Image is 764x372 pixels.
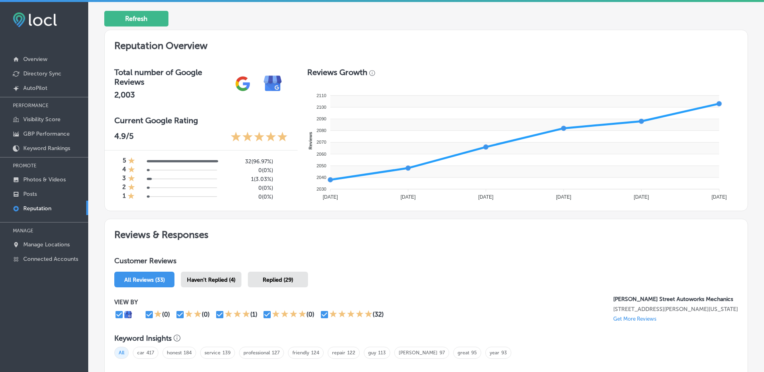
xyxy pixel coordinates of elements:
[478,194,493,200] tspan: [DATE]
[458,350,469,356] a: great
[399,350,438,356] a: [PERSON_NAME]
[154,310,162,319] div: 1 Star
[316,105,326,110] tspan: 2100
[471,350,477,356] a: 95
[23,130,70,137] p: GBP Performance
[501,350,507,356] a: 93
[634,194,649,200] tspan: [DATE]
[316,116,326,121] tspan: 2090
[122,183,126,192] h4: 2
[23,191,37,197] p: Posts
[316,163,326,168] tspan: 2050
[316,152,326,157] tspan: 2060
[128,192,135,201] div: 1 Star
[316,93,326,98] tspan: 2110
[187,276,235,283] span: Haven't Replied (4)
[306,311,314,318] div: (0)
[146,350,154,356] a: 417
[368,350,376,356] a: guy
[128,183,135,192] div: 1 Star
[223,167,273,174] h5: 0 ( 0% )
[23,56,47,63] p: Overview
[205,350,221,356] a: service
[272,350,280,356] a: 127
[114,67,228,87] h3: Total number of Google Reviews
[122,166,126,175] h4: 4
[114,116,288,125] h3: Current Google Rating
[263,276,293,283] span: Replied (29)
[332,350,345,356] a: repair
[23,116,61,123] p: Visibility Score
[223,158,273,165] h5: 32 ( 96.97% )
[231,131,288,144] div: 4.9 Stars
[114,347,129,359] span: All
[316,140,326,144] tspan: 2070
[128,157,135,166] div: 1 Star
[23,145,70,152] p: Keyword Rankings
[225,310,250,319] div: 3 Stars
[440,350,445,356] a: 97
[128,175,135,183] div: 1 Star
[556,194,571,200] tspan: [DATE]
[373,311,384,318] div: (32)
[243,350,270,356] a: professional
[316,128,326,133] tspan: 2080
[711,194,727,200] tspan: [DATE]
[250,311,257,318] div: (1)
[311,350,319,356] a: 124
[123,157,126,166] h4: 5
[124,276,165,283] span: All Reviews (33)
[184,350,192,356] a: 184
[162,311,170,318] div: (0)
[202,311,210,318] div: (0)
[104,11,168,26] button: Refresh
[378,350,386,356] a: 113
[613,296,738,303] p: Everett Street Autoworks Mechanics
[13,12,57,27] img: fda3e92497d09a02dc62c9cd864e3231.png
[308,132,313,150] text: Reviews
[23,85,47,91] p: AutoPilot
[272,310,306,319] div: 4 Stars
[258,69,288,99] img: e7ababfa220611ac49bdb491a11684a6.png
[23,256,78,262] p: Connected Accounts
[114,299,613,306] p: VIEW BY
[613,316,657,322] p: Get More Reviews
[114,90,228,100] h2: 2,003
[316,175,326,180] tspan: 2040
[490,350,499,356] a: year
[114,256,738,268] h1: Customer Reviews
[105,30,748,58] h2: Reputation Overview
[23,176,66,183] p: Photos & Videos
[613,306,738,313] p: 509 Northwest Everett Street Portland, Oregon 97209, US
[23,241,70,248] p: Manage Locations
[185,310,202,319] div: 2 Stars
[223,185,273,191] h5: 0 ( 0% )
[223,176,273,183] h5: 1 ( 3.03% )
[307,67,367,77] h3: Reviews Growth
[228,69,258,99] img: gPZS+5FD6qPJAAAAABJRU5ErkJggg==
[323,194,338,200] tspan: [DATE]
[137,350,144,356] a: car
[122,175,126,183] h4: 3
[401,194,416,200] tspan: [DATE]
[223,193,273,200] h5: 0 ( 0% )
[114,131,134,144] p: 4.9 /5
[23,70,61,77] p: Directory Sync
[128,166,135,175] div: 1 Star
[105,219,748,247] h2: Reviews & Responses
[347,350,355,356] a: 122
[316,187,326,191] tspan: 2030
[292,350,309,356] a: friendly
[223,350,231,356] a: 139
[114,334,172,343] h3: Keyword Insights
[329,310,373,319] div: 5 Stars
[23,205,51,212] p: Reputation
[167,350,182,356] a: honest
[123,192,126,201] h4: 1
